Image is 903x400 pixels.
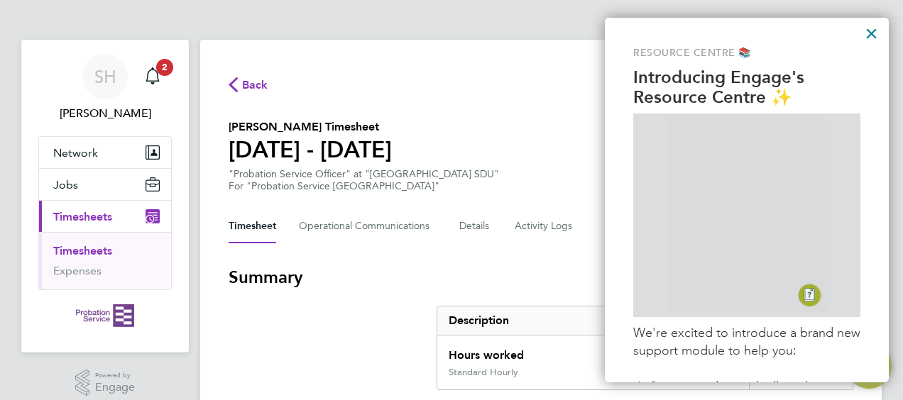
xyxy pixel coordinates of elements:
div: Description [437,306,749,335]
img: probationservice-logo-retina.png [76,304,133,327]
a: Timesheets [53,244,112,257]
p: We're excited to introduce a brand new support module to help you: [633,324,860,360]
p: Resource Centre 📚 [633,46,860,60]
h3: Summary [229,266,853,289]
span: Engage [95,382,135,394]
span: Steve Hudson [38,105,172,122]
div: "Probation Service Officer" at "[GEOGRAPHIC_DATA] SDU" [229,168,499,192]
a: Go to account details [38,54,172,122]
div: Standard Hourly [449,367,518,378]
img: GIF of Resource Centre being opened [667,119,826,311]
a: Expenses [53,264,102,277]
nav: Main navigation [21,40,189,352]
button: Close [865,22,878,45]
div: Summary [437,306,853,390]
button: Details [459,209,492,243]
a: Go to home page [38,304,172,327]
h1: [DATE] - [DATE] [229,135,392,164]
button: Activity Logs [515,209,574,243]
span: Back [242,77,268,94]
div: For "Probation Service [GEOGRAPHIC_DATA]" [229,180,499,192]
span: Timesheets [53,210,112,223]
span: Jobs [53,178,78,191]
p: Introducing Engage's [633,67,860,88]
span: 2 [156,59,173,76]
p: Resource Centre ✨ [633,87,860,108]
span: Powered by [95,370,135,382]
span: SH [94,67,116,86]
span: Network [53,146,98,160]
div: Hours worked [437,335,749,367]
button: Operational Communications [299,209,437,243]
button: Timesheet [229,209,276,243]
h2: [PERSON_NAME] Timesheet [229,118,392,135]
